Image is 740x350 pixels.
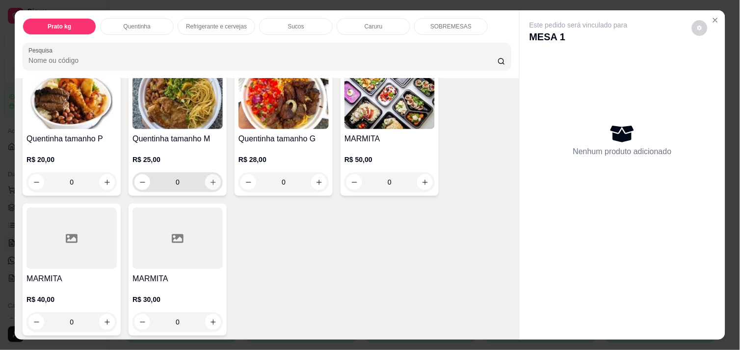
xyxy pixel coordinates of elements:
button: Close [708,12,723,28]
button: increase-product-quantity [99,314,115,330]
button: decrease-product-quantity [692,20,708,36]
p: Nenhum produto adicionado [573,146,672,158]
h4: Quentinha tamanho M [132,133,223,145]
button: decrease-product-quantity [28,174,44,190]
p: Refrigerante e cervejas [186,23,247,30]
button: increase-product-quantity [205,174,221,190]
h4: Quentinha tamanho P [26,133,117,145]
button: decrease-product-quantity [240,174,256,190]
h4: MARMITA [26,273,117,285]
button: decrease-product-quantity [28,314,44,330]
button: increase-product-quantity [417,174,433,190]
button: decrease-product-quantity [134,174,150,190]
img: product-image [344,68,435,129]
p: Prato kg [48,23,71,30]
h4: Quentinha tamanho G [238,133,329,145]
p: R$ 40,00 [26,295,117,304]
p: R$ 25,00 [132,155,223,164]
button: increase-product-quantity [205,314,221,330]
p: SOBREMESAS [430,23,472,30]
label: Pesquisa [28,46,56,54]
p: Este pedido será vinculado para [529,20,628,30]
button: increase-product-quantity [99,174,115,190]
p: R$ 20,00 [26,155,117,164]
button: increase-product-quantity [311,174,327,190]
input: Pesquisa [28,55,498,65]
img: product-image [238,68,329,129]
img: product-image [26,68,117,129]
p: Quentinha [123,23,150,30]
button: decrease-product-quantity [134,314,150,330]
p: MESA 1 [529,30,628,44]
h4: MARMITA [132,273,223,285]
p: R$ 28,00 [238,155,329,164]
img: product-image [132,68,223,129]
p: Caruru [365,23,383,30]
p: R$ 30,00 [132,295,223,304]
p: Sucos [288,23,304,30]
h4: MARMITA [344,133,435,145]
p: R$ 50,00 [344,155,435,164]
button: decrease-product-quantity [346,174,362,190]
